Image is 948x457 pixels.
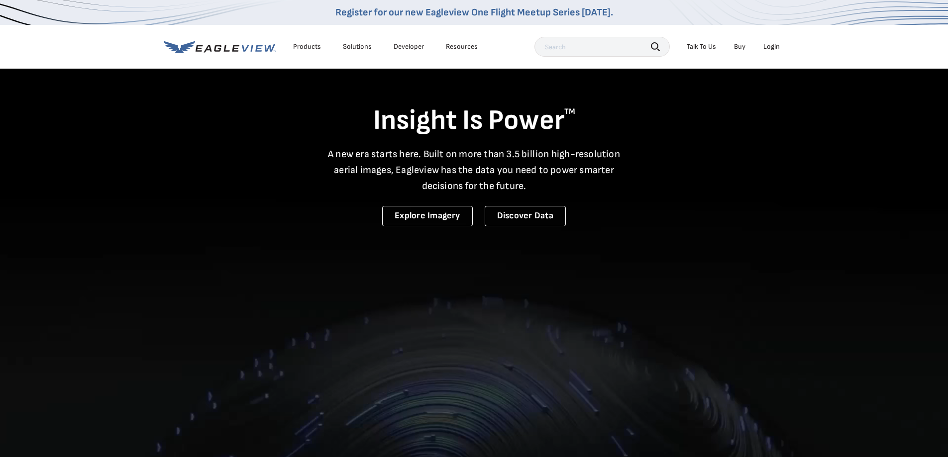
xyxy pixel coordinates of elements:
p: A new era starts here. Built on more than 3.5 billion high-resolution aerial images, Eagleview ha... [322,146,627,194]
a: Buy [734,42,745,51]
div: Solutions [343,42,372,51]
div: Talk To Us [687,42,716,51]
div: Login [763,42,780,51]
h1: Insight Is Power [164,103,785,138]
sup: TM [564,107,575,116]
a: Developer [394,42,424,51]
div: Products [293,42,321,51]
a: Register for our new Eagleview One Flight Meetup Series [DATE]. [335,6,613,18]
a: Discover Data [485,206,566,226]
input: Search [534,37,670,57]
div: Resources [446,42,478,51]
a: Explore Imagery [382,206,473,226]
